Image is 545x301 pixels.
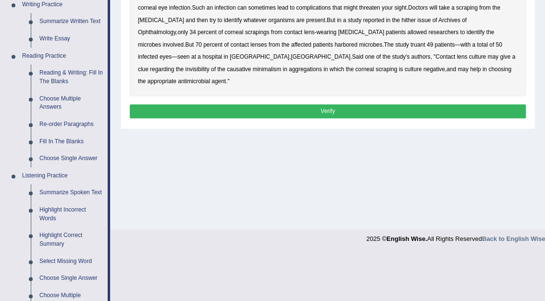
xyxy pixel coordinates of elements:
[217,17,222,24] b: to
[363,17,384,24] b: reported
[130,104,526,118] button: Verify
[150,66,174,73] b: regarding
[488,66,511,73] b: choosing
[296,4,331,11] b: complications
[376,53,381,60] b: of
[138,17,184,24] b: [MEDICAL_DATA]
[392,17,400,24] b: the
[290,4,295,11] b: to
[399,66,403,73] b: is
[434,41,455,48] b: patients
[289,66,322,73] b: aggregations
[392,53,410,60] b: study's
[177,53,190,60] b: seen
[158,4,167,11] b: eye
[203,41,223,48] b: percent
[277,4,288,11] b: lead
[333,4,342,11] b: that
[457,53,467,60] b: lens
[138,29,176,36] b: Ophthalmology
[439,4,449,11] b: take
[291,53,350,60] b: [GEOGRAPHIC_DATA]
[224,17,242,24] b: identify
[456,4,478,11] b: scraping
[479,4,491,11] b: from
[492,4,500,11] b: the
[417,17,431,24] b: issue
[470,66,481,73] b: help
[482,235,545,242] strong: Back to English Wise
[196,41,202,48] b: 70
[316,29,336,36] b: wearing
[138,78,146,85] b: the
[359,4,380,11] b: threaten
[35,184,108,201] a: Summarize Spoken Text
[500,53,510,60] b: give
[386,235,427,242] strong: English Wise.
[210,17,216,24] b: try
[245,29,269,36] b: scrapings
[284,29,302,36] b: contact
[217,66,225,73] b: the
[230,41,248,48] b: contact
[375,66,397,73] b: scraping
[211,78,226,85] b: agent
[438,17,460,24] b: Archives
[282,41,290,48] b: the
[296,17,304,24] b: are
[283,66,287,73] b: in
[35,116,108,133] a: Re-order Paragraphs
[334,41,358,48] b: harbored
[327,17,335,24] b: But
[366,229,545,243] div: 2025 © All Rights Reserved
[435,53,455,60] b: Contact
[401,17,416,24] b: hither
[432,17,437,24] b: of
[395,41,409,48] b: study
[489,41,494,48] b: of
[427,41,433,48] b: 49
[35,150,108,167] a: Choose Single Answer
[338,29,384,36] b: [MEDICAL_DATA]
[343,17,347,24] b: a
[486,29,494,36] b: the
[269,41,280,48] b: from
[198,29,217,36] b: percent
[405,66,422,73] b: culture
[386,17,390,24] b: in
[35,227,108,252] a: Highlight Correct Summary
[382,4,393,11] b: your
[192,4,205,11] b: Such
[191,53,196,60] b: at
[512,53,515,60] b: a
[35,90,108,116] a: Choose Multiple Answers
[411,53,430,60] b: authors
[394,4,406,11] b: sight
[18,48,108,65] a: Reading Practice
[469,53,486,60] b: culture
[323,66,328,73] b: in
[384,41,394,48] b: The
[185,41,194,48] b: But
[458,66,468,73] b: may
[472,41,475,48] b: a
[211,66,216,73] b: of
[186,17,195,24] b: and
[410,41,425,48] b: truant
[138,53,158,60] b: infected
[169,4,190,11] b: infection
[429,4,437,11] b: will
[462,17,467,24] b: of
[347,17,361,24] b: study
[230,53,289,60] b: [GEOGRAPHIC_DATA]
[35,201,108,227] a: Highlight Incorrect Words
[268,17,295,24] b: organisms
[253,66,281,73] b: minimalism
[460,29,465,36] b: to
[35,64,108,90] a: Reading & Writing: Fill In The Blanks
[198,53,201,60] b: a
[189,29,196,36] b: 34
[304,29,314,36] b: lens
[386,29,406,36] b: patients
[477,41,487,48] b: total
